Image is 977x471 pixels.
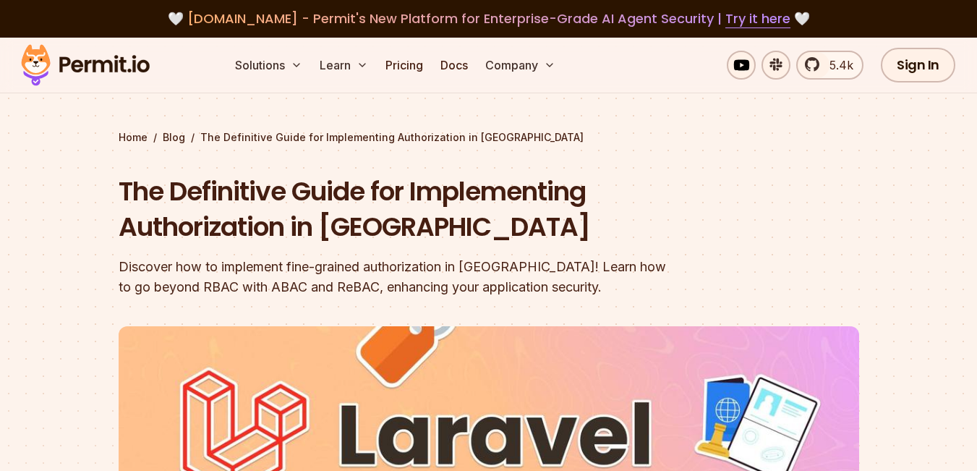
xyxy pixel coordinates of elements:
[119,130,148,145] a: Home
[119,257,674,297] div: Discover how to implement fine-grained authorization in [GEOGRAPHIC_DATA]! Learn how to go beyond...
[187,9,790,27] span: [DOMAIN_NAME] - Permit's New Platform for Enterprise-Grade AI Agent Security |
[796,51,863,80] a: 5.4k
[119,130,859,145] div: / /
[881,48,955,82] a: Sign In
[35,9,942,29] div: 🤍 🤍
[14,41,156,90] img: Permit logo
[163,130,185,145] a: Blog
[380,51,429,80] a: Pricing
[314,51,374,80] button: Learn
[229,51,308,80] button: Solutions
[821,56,853,74] span: 5.4k
[725,9,790,28] a: Try it here
[435,51,474,80] a: Docs
[479,51,561,80] button: Company
[119,174,674,245] h1: The Definitive Guide for Implementing Authorization in [GEOGRAPHIC_DATA]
